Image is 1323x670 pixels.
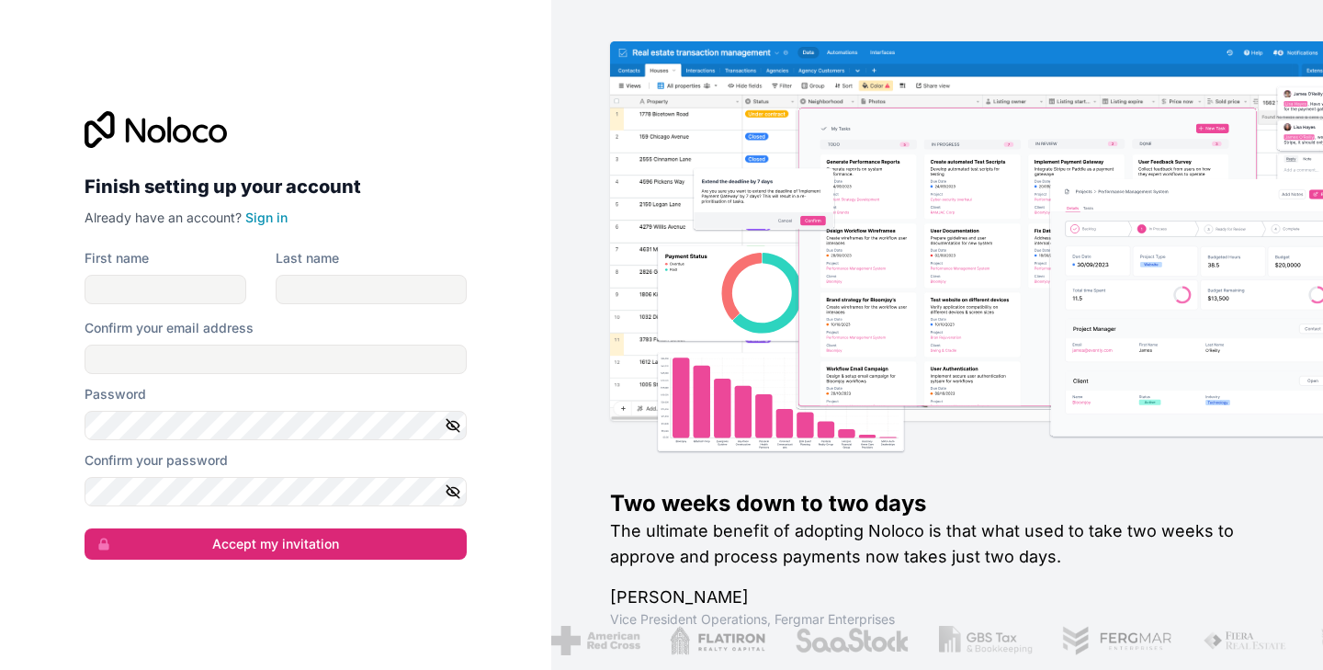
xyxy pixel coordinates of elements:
[85,275,246,304] input: given-name
[610,610,1264,629] h1: Vice President Operations , Fergmar Enterprises
[276,275,467,304] input: family-name
[610,585,1264,610] h1: [PERSON_NAME]
[85,319,254,337] label: Confirm your email address
[85,345,467,374] input: Email address
[85,411,467,440] input: Password
[276,249,339,267] label: Last name
[85,210,242,225] span: Already have an account?
[670,626,765,655] img: /assets/flatiron-C8eUkumj.png
[85,451,228,470] label: Confirm your password
[245,210,288,225] a: Sign in
[85,477,467,506] input: Confirm password
[85,385,146,403] label: Password
[85,528,467,560] button: Accept my invitation
[1203,626,1289,655] img: /assets/fiera-fwj2N5v4.png
[85,170,467,203] h2: Finish setting up your account
[610,518,1264,570] h2: The ultimate benefit of adopting Noloco is that what used to take two weeks to approve and proces...
[610,489,1264,518] h1: Two weeks down to two days
[1062,626,1174,655] img: /assets/fergmar-CudnrXN5.png
[939,626,1033,655] img: /assets/gbstax-C-GtDUiK.png
[795,626,910,655] img: /assets/saastock-C6Zbiodz.png
[551,626,640,655] img: /assets/american-red-cross-BAupjrZR.png
[85,249,149,267] label: First name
